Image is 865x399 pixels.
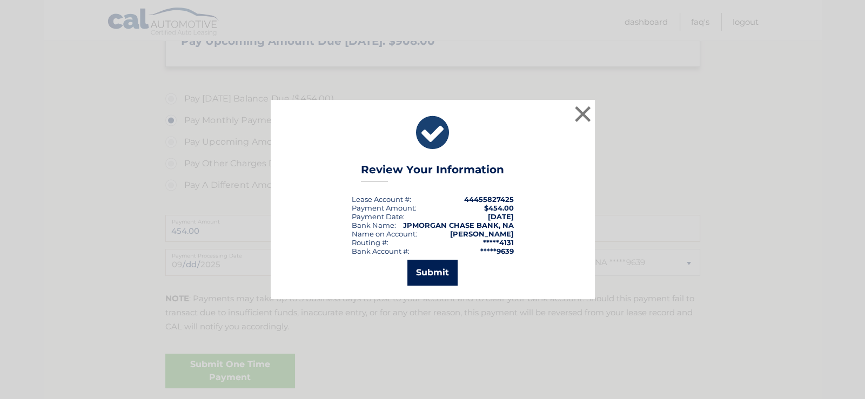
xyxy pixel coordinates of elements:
[361,163,504,182] h3: Review Your Information
[464,195,514,204] strong: 44455827425
[352,238,388,247] div: Routing #:
[352,221,396,229] div: Bank Name:
[352,247,410,255] div: Bank Account #:
[488,212,514,221] span: [DATE]
[352,204,417,212] div: Payment Amount:
[450,229,514,238] strong: [PERSON_NAME]
[484,204,514,212] span: $454.00
[352,195,411,204] div: Lease Account #:
[572,103,594,125] button: ×
[352,212,405,221] div: :
[403,221,514,229] strong: JPMORGAN CHASE BANK, NA
[352,212,403,221] span: Payment Date
[407,260,458,286] button: Submit
[352,229,417,238] div: Name on Account:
